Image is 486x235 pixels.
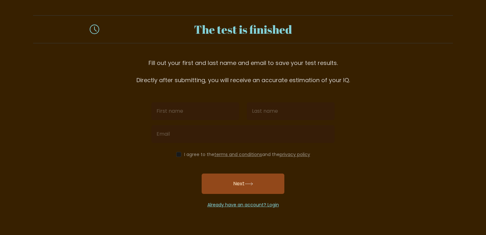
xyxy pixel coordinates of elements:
[151,125,335,143] input: Email
[151,102,239,120] input: First name
[207,202,279,208] a: Already have an account? Login
[184,151,310,158] label: I agree to the and the
[247,102,335,120] input: Last name
[280,151,310,158] a: privacy policy
[107,21,379,38] div: The test is finished
[202,174,284,194] button: Next
[214,151,262,158] a: terms and conditions
[33,59,453,84] div: Fill out your first and last name and email to save your test results. Directly after submitting,...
